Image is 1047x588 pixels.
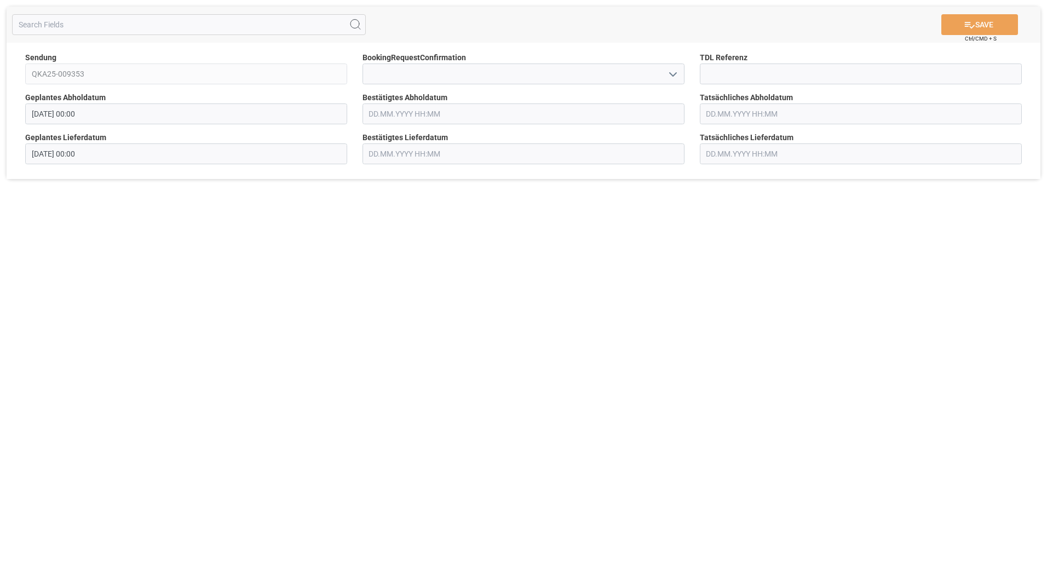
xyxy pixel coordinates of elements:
[25,143,347,164] input: DD.MM.YYYY HH:MM
[700,52,747,64] span: TDL Referenz
[363,143,684,164] input: DD.MM.YYYY HH:MM
[12,14,366,35] input: Search Fields
[363,132,448,143] span: Bestätigtes Lieferdatum
[25,103,347,124] input: DD.MM.YYYY HH:MM
[664,66,680,83] button: open menu
[363,92,447,103] span: Bestätigtes Abholdatum
[941,14,1018,35] button: SAVE
[363,103,684,124] input: DD.MM.YYYY HH:MM
[700,143,1022,164] input: DD.MM.YYYY HH:MM
[25,92,106,103] span: Geplantes Abholdatum
[25,132,106,143] span: Geplantes Lieferdatum
[363,52,466,64] span: BookingRequestConfirmation
[700,92,793,103] span: Tatsächliches Abholdatum
[25,52,56,64] span: Sendung
[965,34,997,43] span: Ctrl/CMD + S
[700,103,1022,124] input: DD.MM.YYYY HH:MM
[700,132,793,143] span: Tatsächliches Lieferdatum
